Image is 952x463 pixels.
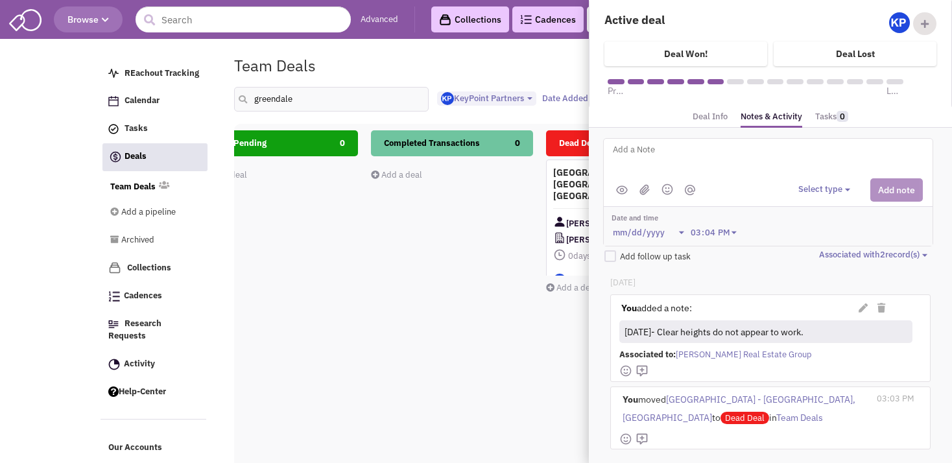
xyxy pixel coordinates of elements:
[559,137,599,148] span: Dead Deal
[102,436,207,460] a: Our Accounts
[441,92,454,105] img: Gp5tB00MpEGTGSMiAkF79g.png
[542,93,588,104] span: Date Added
[619,433,632,445] img: face-smile.png
[110,200,189,225] a: Add a pipeline
[880,249,885,260] span: 2
[553,215,566,228] img: Contact Image
[859,303,868,313] i: Edit Note
[621,302,637,314] strong: You
[661,184,673,195] img: emoji.png
[108,318,161,342] span: Research Requests
[515,130,520,156] span: 0
[431,6,509,32] a: Collections
[124,358,155,369] span: Activity
[102,380,207,405] a: Help-Center
[546,282,597,293] a: Add a deal
[619,364,632,377] img: face-smile.png
[108,96,119,106] img: Calendar.png
[616,185,628,195] img: public.png
[877,303,885,313] i: Delete Note
[67,14,109,25] span: Browse
[566,215,633,231] span: [PERSON_NAME]
[102,312,207,349] a: Research Requests
[54,6,123,32] button: Browse
[685,185,695,195] img: mantion.png
[437,91,536,106] button: KeyPoint Partners
[636,364,649,377] img: mdi_comment-add-outline.png
[620,251,691,262] span: Add follow up task
[538,91,602,106] button: Date Added
[441,93,524,104] span: KeyPoint Partners
[887,84,903,97] span: Lease executed
[209,137,267,148] span: Lease Pending
[568,276,626,287] span: Created [DATE]
[234,57,316,74] h1: Team Deals
[108,291,120,302] img: Cadences_logo.png
[676,349,812,360] span: [PERSON_NAME] Real Estate Group
[136,6,351,32] input: Search
[568,250,573,261] span: 0
[102,284,207,309] a: Cadences
[621,302,692,315] label: added a note:
[623,394,855,423] span: [GEOGRAPHIC_DATA] - [GEOGRAPHIC_DATA], [GEOGRAPHIC_DATA]
[110,181,156,193] a: Team Deals
[102,62,207,86] a: REachout Tracking
[815,108,848,126] a: Tasks
[108,359,120,370] img: Activity.png
[776,412,823,423] span: Team Deals
[102,352,207,377] a: Activity
[566,231,659,248] span: [PERSON_NAME] Real Estate Group
[108,124,119,134] img: icon-tasks.png
[125,95,160,106] span: Calendar
[798,184,854,196] button: Select type
[110,228,189,253] a: Archived
[553,231,566,244] img: CompanyLogo
[108,442,162,453] span: Our Accounts
[622,322,907,341] div: [DATE]- Clear heights do not appear to work.
[9,6,42,31] img: SmartAdmin
[124,291,162,302] span: Cadences
[340,130,345,156] span: 0
[639,184,650,195] img: (jpg,png,gif,doc,docx,xls,xlsx,pdf,txt)
[125,67,199,78] span: REachout Tracking
[102,89,207,113] a: Calendar
[108,261,121,274] img: icon-collection-lavender.png
[102,255,207,281] a: Collections
[102,143,208,171] a: Deals
[604,12,762,27] h4: Active deal
[693,108,728,126] a: Deal Info
[741,108,802,128] a: Notes & Activity
[108,320,119,328] img: Research.png
[234,87,429,112] input: Search deals
[520,15,532,24] img: Cadences_logo.png
[913,12,936,35] div: Add Collaborator
[664,48,708,60] h4: Deal Won!
[610,277,930,289] p: [DATE]
[612,213,743,224] label: Date and time
[819,249,931,261] button: Associated with2record(s)
[361,14,398,26] a: Advanced
[608,84,625,97] span: Prospective Sites
[125,123,148,134] span: Tasks
[108,386,119,397] img: help.png
[636,433,649,445] img: mdi_comment-add-outline.png
[619,349,676,360] span: Associated to:
[889,12,910,33] img: Gp5tB00MpEGTGSMiAkF79g.png
[553,167,701,202] h4: [GEOGRAPHIC_DATA] - [GEOGRAPHIC_DATA], [GEOGRAPHIC_DATA]
[109,149,122,165] img: icon-deals.svg
[102,117,207,141] a: Tasks
[512,6,584,32] a: Cadences
[439,14,451,26] img: icon-collection-lavender-black.svg
[877,393,914,404] span: 03:03 PM
[371,169,422,180] a: Add a deal
[553,248,566,261] img: icon-daysinstage.png
[836,48,875,60] h4: Deal Lost
[384,137,480,148] span: Completed Transactions
[720,412,769,424] span: Dead Deal
[619,387,871,429] div: moved to in
[623,394,638,405] b: You
[127,262,171,273] span: Collections
[837,111,848,122] span: 0
[553,248,701,264] span: days in stage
